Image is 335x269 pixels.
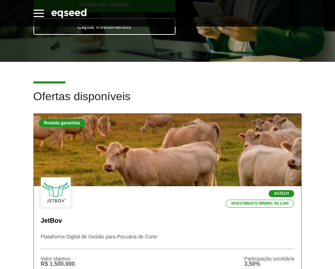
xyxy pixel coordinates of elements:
div: R$ 1.500.000 [41,261,75,267]
p: Investimento mínimo: R$ 5.000 [226,200,295,208]
div: Valor objetivo [41,256,75,261]
h2: Ofertas disponíveis [33,90,302,113]
p: Plataforma Digital de Gestão para Pecuária de Corte [41,234,295,249]
div: 3,50% [244,261,295,267]
p: Agtech [269,190,294,197]
div: Participação societária [244,256,295,261]
p: JetBov [41,217,295,225]
div: Rodada garantida [39,119,85,127]
img: EqSeed [51,7,87,19]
